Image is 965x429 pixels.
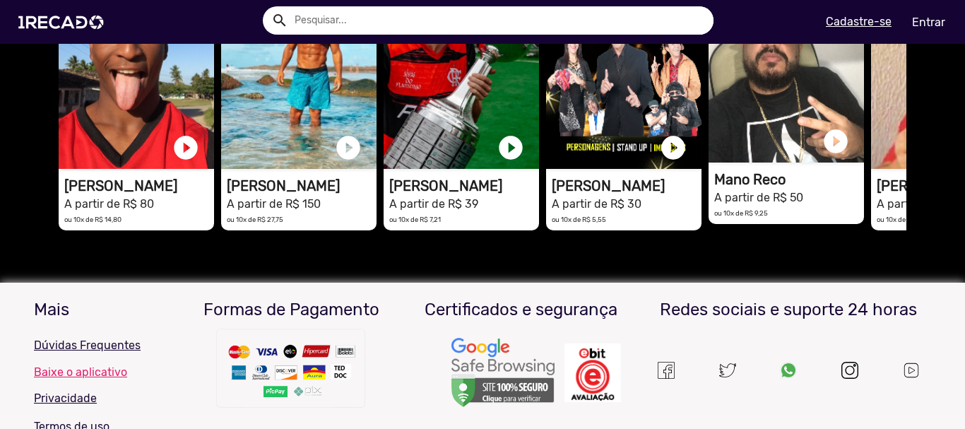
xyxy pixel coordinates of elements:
[450,337,556,409] img: Um recado,1Recado,1 recado,vídeo de famosos,site para pagar famosos,vídeos e lives exclusivas de ...
[34,337,166,354] p: Dúvidas Frequentes
[659,134,687,162] a: play_circle_filled
[552,216,606,223] small: ou 10x de R$ 5,55
[64,177,214,194] h1: [PERSON_NAME]
[284,6,714,35] input: Pesquisar...
[389,197,478,211] small: A partir de R$ 39
[822,127,850,155] a: play_circle_filled
[34,390,166,407] p: Privacidade
[34,365,166,379] a: Baixe o aplicativo
[334,134,362,162] a: play_circle_filled
[826,15,892,28] u: Cadastre-se
[187,300,396,320] h3: Formas de Pagamento
[271,12,288,29] mat-icon: Example home icon
[552,177,701,194] h1: [PERSON_NAME]
[389,216,441,223] small: ou 10x de R$ 7,21
[64,197,154,211] small: A partir de R$ 80
[417,300,625,320] h3: Certificados e segurança
[227,216,283,223] small: ou 10x de R$ 27,75
[714,209,768,217] small: ou 10x de R$ 9,25
[877,216,930,223] small: ou 10x de R$ 9,25
[64,216,122,223] small: ou 10x de R$ 14,80
[213,326,369,418] img: Um recado,1Recado,1 recado,vídeo de famosos,site para pagar famosos,vídeos e lives exclusivas de ...
[658,362,675,379] img: Um recado,1Recado,1 recado,vídeo de famosos,site para pagar famosos,vídeos e lives exclusivas de ...
[841,362,858,379] img: instagram.svg
[646,300,931,320] h3: Redes sociais e suporte 24 horas
[902,361,920,380] img: Um recado,1Recado,1 recado,vídeo de famosos,site para pagar famosos,vídeos e lives exclusivas de ...
[266,7,291,32] button: Example home icon
[497,134,525,162] a: play_circle_filled
[719,362,736,379] img: twitter.svg
[714,171,864,188] h1: Mano Reco
[552,197,641,211] small: A partir de R$ 30
[34,300,166,320] h3: Mais
[227,197,321,211] small: A partir de R$ 150
[227,177,377,194] h1: [PERSON_NAME]
[564,343,621,402] img: Um recado,1Recado,1 recado,vídeo de famosos,site para pagar famosos,vídeos e lives exclusivas de ...
[172,134,200,162] a: play_circle_filled
[903,10,954,35] a: Entrar
[714,191,803,204] small: A partir de R$ 50
[780,362,797,379] img: Um recado,1Recado,1 recado,vídeo de famosos,site para pagar famosos,vídeos e lives exclusivas de ...
[389,177,539,194] h1: [PERSON_NAME]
